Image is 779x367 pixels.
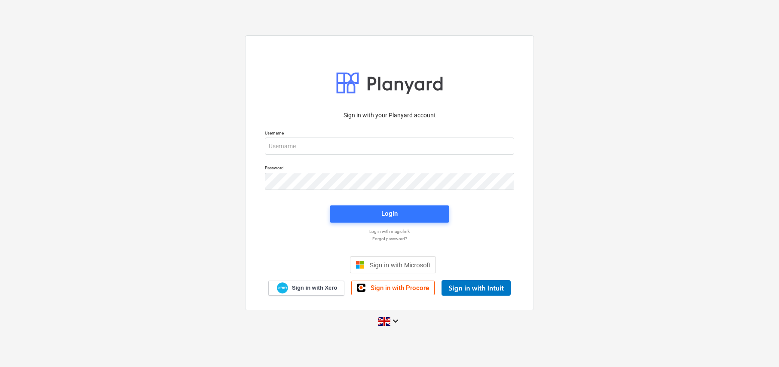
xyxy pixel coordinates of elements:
img: Microsoft logo [356,260,364,269]
a: Log in with magic link [261,229,518,234]
p: Password [265,165,514,172]
a: Sign in with Procore [351,281,435,295]
div: Login [381,208,398,219]
a: Sign in with Xero [268,281,345,296]
span: Sign in with Microsoft [369,261,430,269]
img: Xero logo [277,282,288,294]
button: Login [330,205,449,223]
i: keyboard_arrow_down [390,316,401,326]
a: Forgot password? [261,236,518,242]
span: Sign in with Procore [371,284,429,292]
p: Sign in with your Planyard account [265,111,514,120]
span: Sign in with Xero [292,284,337,292]
p: Username [265,130,514,138]
input: Username [265,138,514,155]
